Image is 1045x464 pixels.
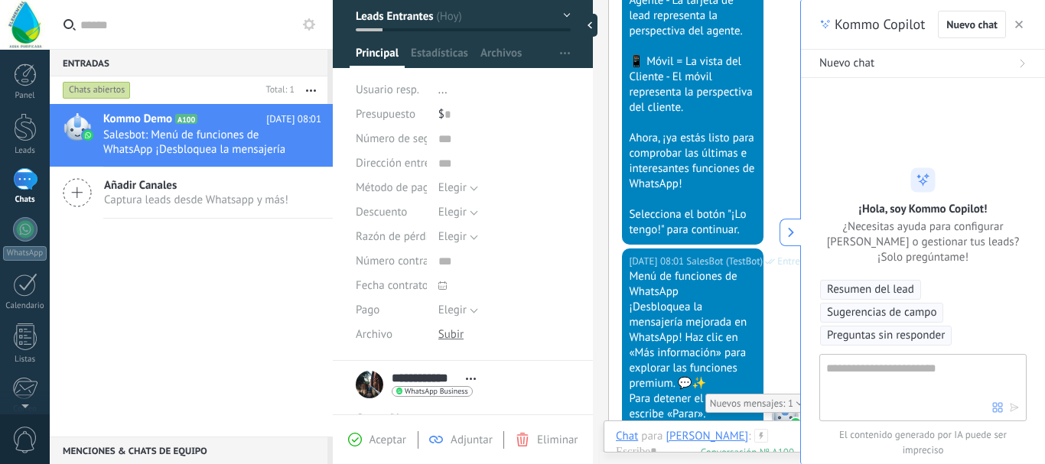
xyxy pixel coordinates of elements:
[3,355,47,365] div: Listas
[859,201,988,216] h2: ¡Hola, soy Kommo Copilot!
[356,323,427,347] div: Archivo
[405,388,468,395] span: WhatsApp Business
[356,46,399,68] span: Principal
[777,254,821,269] span: Entregado
[827,282,914,297] span: Resumen del lead
[3,91,47,101] div: Panel
[356,407,426,431] div: Compañía
[629,391,757,422] div: Para detener el bot, escribe «Parar».
[629,131,757,192] div: Ahora, ¡ya estás listo para comprobar las últimas e interesantes funciones de WhatsApp!
[771,401,799,429] span: SalesBot
[356,200,427,225] div: Descuento
[50,436,327,464] div: Menciones & Chats de equipo
[356,127,427,151] div: Número de seguimiento
[827,305,936,320] span: Sugerencias de campo
[3,246,47,261] div: WhatsApp
[438,180,467,195] span: Elegir
[820,303,943,323] button: Sugerencias de campo
[438,225,478,249] button: Elegir
[411,46,468,68] span: Estadísticas
[356,157,442,169] span: Dirección entrega
[356,102,427,127] div: Presupuesto
[820,280,921,300] button: Resumen del lead
[356,249,427,274] div: Número contrato
[3,146,47,156] div: Leads
[63,81,131,99] div: Chats abiertos
[356,133,474,144] span: Número de seguimiento
[104,193,288,207] span: Captura leads desde Whatsapp y más!
[801,50,1045,78] button: Nuevo chat
[705,394,806,413] div: 1
[438,303,467,317] span: Elegir
[438,200,478,225] button: Elegir
[820,326,952,346] button: Preguntas sin responder
[356,78,427,102] div: Usuario resp.
[438,205,467,219] span: Elegir
[356,225,427,249] div: Razón de pérdida
[629,300,757,391] div: ¡Desbloquea la mensajería mejorada en WhatsApp! Haz clic en «Más información» para explorar las f...
[356,182,435,193] span: Método de pago
[356,255,438,267] span: Número contrato
[356,176,427,200] div: Método de pago
[641,429,662,444] span: para
[356,280,428,291] span: Fecha contrato
[537,433,578,447] span: Eliminar
[356,329,392,340] span: Archivo
[356,274,427,298] div: Fecha contrato
[83,130,93,141] img: waba.svg
[103,112,172,127] span: Kommo Demo
[356,298,427,323] div: Pago
[438,102,571,127] div: $
[175,114,197,124] span: A100
[629,54,757,115] div: 📱 Móvil = La vista del Cliente - El móvil representa la perspectiva del cliente.
[266,112,321,127] span: [DATE] 08:01
[438,83,448,97] span: ...
[748,429,750,444] span: :
[369,433,406,447] span: Aceptar
[790,418,801,429] img: waba.svg
[260,83,295,98] div: Total: 1
[629,207,757,238] div: Selecciona el botón "¡Lo tengo!" para continuar.
[629,254,686,269] div: [DATE] 08:01
[819,56,874,71] span: Nuevo chat
[50,104,333,167] a: Kommo Demo A100 [DATE] 08:01 Salesbot: Menú de funciones de WhatsApp ¡Desbloquea la mensajería me...
[103,128,292,157] span: Salesbot: Menú de funciones de WhatsApp ¡Desbloquea la mensajería mejorada en WhatsApp! Haz clic ...
[629,269,757,300] div: Menú de funciones de WhatsApp
[451,433,493,447] span: Adjuntar
[480,46,522,68] span: Archivos
[3,195,47,205] div: Chats
[356,83,419,97] span: Usuario resp.
[938,11,1006,38] button: Nuevo chat
[356,151,427,176] div: Dirección entrega
[295,76,327,104] button: Más
[686,254,763,269] span: SalesBot (TestBot)
[946,19,998,30] span: Nuevo chat
[356,231,441,242] span: Razón de pérdida
[356,304,379,316] span: Pago
[827,328,945,343] span: Preguntas sin responder
[819,427,1027,458] span: El contenido generado por IA puede ser impreciso
[701,446,794,459] div: 100
[356,206,407,218] span: Descuento
[438,298,478,323] button: Elegir
[50,49,327,76] div: Entradas
[819,219,1027,264] span: ¿Necesitas ayuda para configurar [PERSON_NAME] o gestionar tus leads? ¡Solo pregúntame!
[438,176,478,200] button: Elegir
[666,429,748,443] div: Abel Arevalo
[438,229,467,244] span: Elegir
[582,14,597,37] div: Ocultar
[356,107,415,122] span: Presupuesto
[104,178,288,193] span: Añadir Canales
[835,15,925,34] span: Kommo Copilot
[3,301,47,311] div: Calendario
